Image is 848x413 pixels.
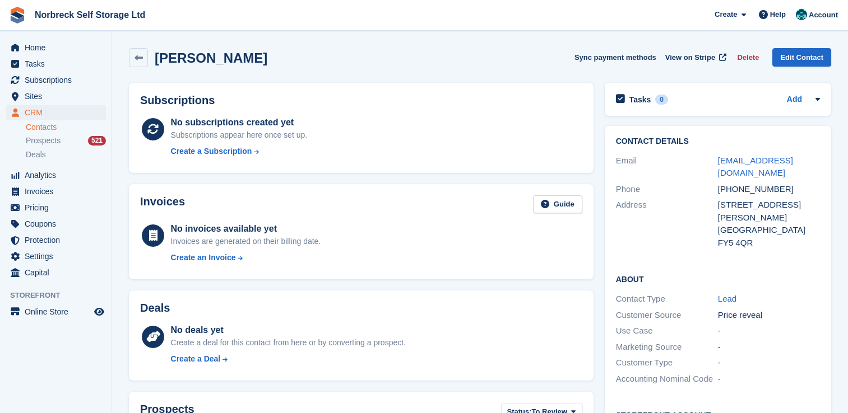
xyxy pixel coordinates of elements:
[6,248,106,264] a: menu
[6,265,106,280] a: menu
[171,252,321,264] a: Create an Invoice
[665,52,715,63] span: View on Stripe
[6,40,106,55] a: menu
[718,325,820,337] div: -
[629,95,651,105] h2: Tasks
[661,48,729,67] a: View on Stripe
[616,341,718,354] div: Marketing Source
[616,373,718,386] div: Accounting Nominal Code
[155,50,267,65] h2: [PERSON_NAME]
[796,9,807,20] img: Sally King
[772,48,831,67] a: Edit Contact
[718,183,820,196] div: [PHONE_NUMBER]
[25,248,92,264] span: Settings
[171,222,321,236] div: No invoices available yet
[171,353,221,365] div: Create a Deal
[616,309,718,322] div: Customer Source
[616,199,718,249] div: Address
[6,105,106,120] a: menu
[6,72,106,88] a: menu
[718,294,736,303] a: Lead
[787,93,802,106] a: Add
[10,290,112,301] span: Storefront
[25,200,92,215] span: Pricing
[171,353,406,365] a: Create a Deal
[171,337,406,349] div: Create a deal for this contact from here or by converting a prospect.
[6,184,106,199] a: menu
[733,48,763,67] button: Delete
[26,135,106,147] a: Prospects 521
[25,167,92,183] span: Analytics
[171,236,321,247] div: Invoices are generated on their billing date.
[25,105,92,120] span: CRM
[616,293,718,306] div: Contact Type
[25,184,92,199] span: Invoices
[25,72,92,88] span: Subscriptions
[6,304,106,320] a: menu
[88,136,106,146] div: 521
[616,273,820,284] h2: About
[718,237,820,250] div: FY5 4QR
[718,224,820,237] div: [GEOGRAPHIC_DATA]
[25,40,92,55] span: Home
[718,199,820,212] div: [STREET_ADDRESS]
[718,212,820,224] div: [PERSON_NAME]
[25,56,92,72] span: Tasks
[718,356,820,369] div: -
[655,95,668,105] div: 0
[171,252,236,264] div: Create an Invoice
[616,137,820,146] h2: Contact Details
[25,232,92,248] span: Protection
[616,183,718,196] div: Phone
[718,309,820,322] div: Price reveal
[715,9,737,20] span: Create
[140,195,185,214] h2: Invoices
[25,304,92,320] span: Online Store
[616,325,718,337] div: Use Case
[171,146,252,157] div: Create a Subscription
[718,341,820,354] div: -
[26,149,106,161] a: Deals
[171,323,406,337] div: No deals yet
[25,265,92,280] span: Capital
[26,122,106,133] a: Contacts
[6,167,106,183] a: menu
[30,6,150,24] a: Norbreck Self Storage Ltd
[809,10,838,21] span: Account
[533,195,582,214] a: Guide
[25,216,92,232] span: Coupons
[6,216,106,232] a: menu
[616,154,718,180] div: Email
[171,146,308,157] a: Create a Subscription
[140,302,170,315] h2: Deals
[6,232,106,248] a: menu
[6,200,106,215] a: menu
[718,373,820,386] div: -
[574,48,656,67] button: Sync payment methods
[171,129,308,141] div: Subscriptions appear here once set up.
[9,7,26,24] img: stora-icon-8386f47178a22dfd0bd8f6a31ec36ba5ce8667c1dd55bd0f319d3a0aa187defe.svg
[6,88,106,104] a: menu
[171,116,308,129] div: No subscriptions created yet
[6,56,106,72] a: menu
[92,305,106,318] a: Preview store
[25,88,92,104] span: Sites
[718,156,793,178] a: [EMAIL_ADDRESS][DOMAIN_NAME]
[26,149,46,160] span: Deals
[770,9,786,20] span: Help
[616,356,718,369] div: Customer Type
[140,94,582,107] h2: Subscriptions
[26,135,61,146] span: Prospects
